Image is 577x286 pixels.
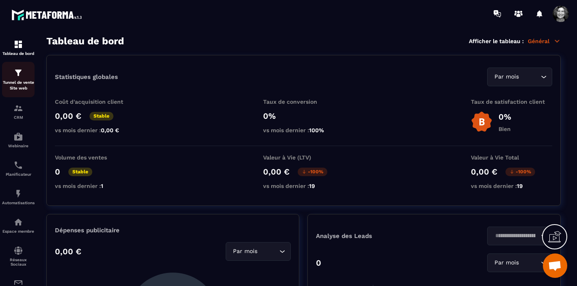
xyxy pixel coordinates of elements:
p: Stable [68,168,92,176]
p: Bien [499,126,511,132]
p: 0,00 € [263,167,290,177]
p: vs mois dernier : [55,183,136,189]
img: b-badge-o.b3b20ee6.svg [471,111,492,133]
a: social-networksocial-networkRéseaux Sociaux [2,240,35,273]
input: Search for option [492,231,539,240]
input: Search for option [520,72,539,81]
p: 0,00 € [55,111,81,121]
span: 1 [101,183,103,189]
p: Réseaux Sociaux [2,258,35,266]
p: vs mois dernier : [471,183,552,189]
img: formation [13,39,23,49]
img: formation [13,68,23,78]
a: formationformationTunnel de vente Site web [2,62,35,97]
p: Taux de satisfaction client [471,98,552,105]
a: automationsautomationsWebinaire [2,126,35,154]
p: Valeur à Vie (LTV) [263,154,344,161]
p: Stable [89,112,113,120]
p: 0 [55,167,60,177]
p: 0 [316,258,321,268]
p: vs mois dernier : [55,127,136,133]
span: 100% [309,127,324,133]
a: automationsautomationsAutomatisations [2,183,35,211]
span: Par mois [231,247,259,256]
p: Valeur à Vie Total [471,154,552,161]
p: CRM [2,115,35,120]
p: Dépenses publicitaire [55,227,291,234]
p: Webinaire [2,144,35,148]
p: 0,00 € [471,167,497,177]
p: Espace membre [2,229,35,234]
img: logo [11,7,85,22]
a: schedulerschedulerPlanificateur [2,154,35,183]
a: automationsautomationsEspace membre [2,211,35,240]
p: Tunnel de vente Site web [2,80,35,91]
p: Automatisations [2,201,35,205]
img: scheduler [13,160,23,170]
span: 19 [517,183,523,189]
span: 0,00 € [101,127,119,133]
img: social-network [13,246,23,255]
p: Statistiques globales [55,73,118,81]
p: Tableau de bord [2,51,35,56]
span: Par mois [492,72,520,81]
p: 0% [263,111,344,121]
p: 0% [499,112,511,122]
div: Ouvrir le chat [543,253,567,278]
p: Volume des ventes [55,154,136,161]
p: -100% [298,168,327,176]
img: formation [13,103,23,113]
div: Search for option [487,68,552,86]
p: Planificateur [2,172,35,177]
p: Coût d'acquisition client [55,98,136,105]
img: automations [13,217,23,227]
p: Afficher le tableau : [469,38,524,44]
p: 0,00 € [55,247,81,256]
div: Search for option [226,242,291,261]
input: Search for option [259,247,277,256]
a: formationformationCRM [2,97,35,126]
a: formationformationTableau de bord [2,33,35,62]
p: -100% [505,168,535,176]
span: Par mois [492,258,520,267]
p: Analyse des Leads [316,232,434,240]
p: Taux de conversion [263,98,344,105]
p: Général [528,37,561,45]
img: automations [13,132,23,142]
img: automations [13,189,23,199]
input: Search for option [520,258,539,267]
p: vs mois dernier : [263,127,344,133]
span: 19 [309,183,315,189]
div: Search for option [487,227,552,245]
div: Search for option [487,253,552,272]
h3: Tableau de bord [46,35,124,47]
p: vs mois dernier : [263,183,344,189]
